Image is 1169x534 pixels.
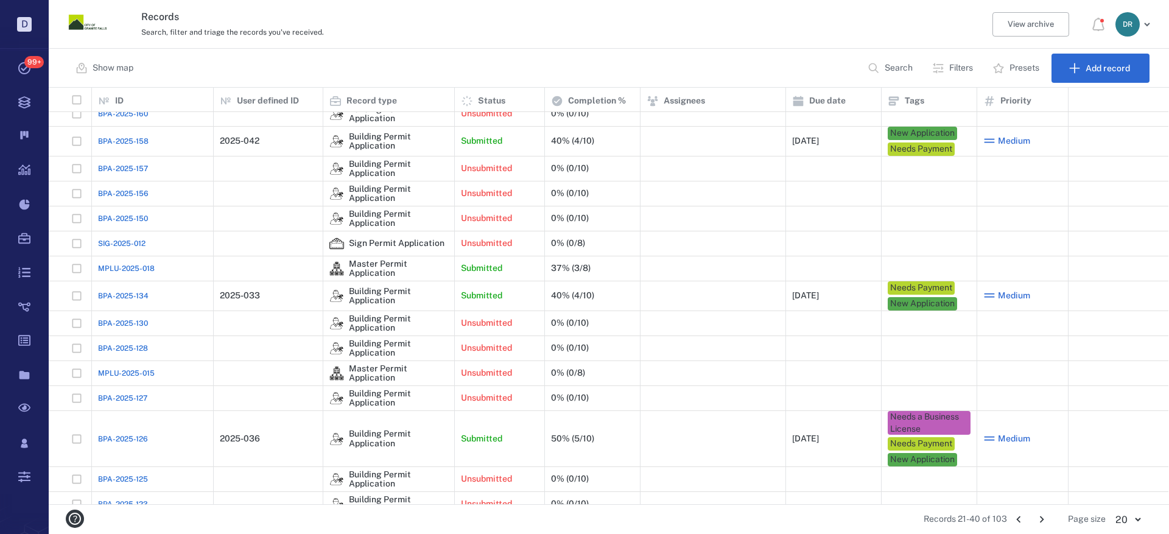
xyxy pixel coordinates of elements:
[890,438,952,450] div: Needs Payment
[27,9,52,19] span: Help
[17,17,32,32] p: D
[998,290,1030,302] span: Medium
[98,343,148,354] a: BPA-2025-128
[890,411,968,435] div: Needs a Business License
[220,136,259,146] div: 2025-042
[349,184,448,203] div: Building Permit Application
[551,499,589,508] div: 0% (0/10)
[329,107,344,121] div: Building Permit Application
[329,366,344,381] div: Master Permit Application
[346,95,397,107] p: Record type
[905,95,924,107] p: Tags
[68,54,143,83] button: Show map
[329,432,344,446] img: icon Building Permit Application
[992,12,1069,37] button: View archive
[461,163,512,175] p: Unsubmitted
[551,239,585,248] div: 0% (0/8)
[349,259,448,278] div: Master Permit Application
[329,366,344,381] img: icon Master Permit Application
[349,314,448,333] div: Building Permit Application
[461,237,512,250] p: Unsubmitted
[551,318,589,328] div: 0% (0/10)
[98,393,147,404] a: BPA-2025-127
[329,472,344,487] img: icon Building Permit Application
[349,470,448,489] div: Building Permit Application
[349,160,448,178] div: Building Permit Application
[329,261,344,276] img: icon Master Permit Application
[329,472,344,487] div: Building Permit Application
[61,505,89,533] button: help
[329,289,344,303] div: Building Permit Application
[478,95,505,107] p: Status
[461,135,502,147] p: Submitted
[985,54,1049,83] button: Presets
[461,290,502,302] p: Submitted
[349,364,448,383] div: Master Permit Application
[1068,513,1106,525] span: Page size
[329,186,344,201] div: Building Permit Application
[349,132,448,151] div: Building Permit Application
[349,339,448,358] div: Building Permit Application
[551,264,591,273] div: 37% (3/8)
[551,214,589,223] div: 0% (0/10)
[461,392,512,404] p: Unsubmitted
[98,238,146,249] a: SIG-2025-012
[461,498,512,510] p: Unsubmitted
[890,454,955,466] div: New Application
[809,95,846,107] p: Due date
[890,298,955,310] div: New Application
[98,163,148,174] span: BPA-2025-157
[141,28,324,37] span: Search, filter and triage the records you've received.
[329,161,344,176] div: Building Permit Application
[329,316,344,331] img: icon Building Permit Application
[141,10,805,24] h3: Records
[924,513,1007,525] span: Records 21-40 of 103
[98,136,149,147] a: BPA-2025-158
[329,289,344,303] img: icon Building Permit Application
[349,389,448,408] div: Building Permit Application
[792,291,819,300] div: [DATE]
[792,434,819,443] div: [DATE]
[1007,510,1053,529] nav: pagination navigation
[98,213,148,224] a: BPA-2025-150
[461,473,512,485] p: Unsubmitted
[349,239,444,248] div: Sign Permit Application
[1051,54,1150,83] button: Add record
[1009,62,1039,74] p: Presets
[1000,95,1031,107] p: Priority
[98,263,155,274] a: MPLU-2025-018
[98,108,148,119] span: BPA-2025-160
[792,136,819,146] div: [DATE]
[1115,12,1154,37] button: DR
[329,186,344,201] img: icon Building Permit Application
[98,318,148,329] a: BPA-2025-130
[68,3,107,46] a: Go home
[98,474,148,485] a: BPA-2025-125
[329,134,344,149] img: icon Building Permit Application
[461,317,512,329] p: Unsubmitted
[98,499,148,510] span: BPA-2025-123
[220,434,260,443] div: 2025-036
[551,109,589,118] div: 0% (0/10)
[329,211,344,226] img: icon Building Permit Application
[461,367,512,379] p: Unsubmitted
[68,3,107,42] img: Granite Falls logo
[98,290,149,301] span: BPA-2025-134
[461,213,512,225] p: Unsubmitted
[890,127,955,139] div: New Application
[551,189,589,198] div: 0% (0/10)
[329,236,344,251] img: icon Sign Permit Application
[551,474,589,483] div: 0% (0/10)
[349,287,448,306] div: Building Permit Application
[998,433,1030,445] span: Medium
[329,341,344,356] img: icon Building Permit Application
[551,291,594,300] div: 40% (4/10)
